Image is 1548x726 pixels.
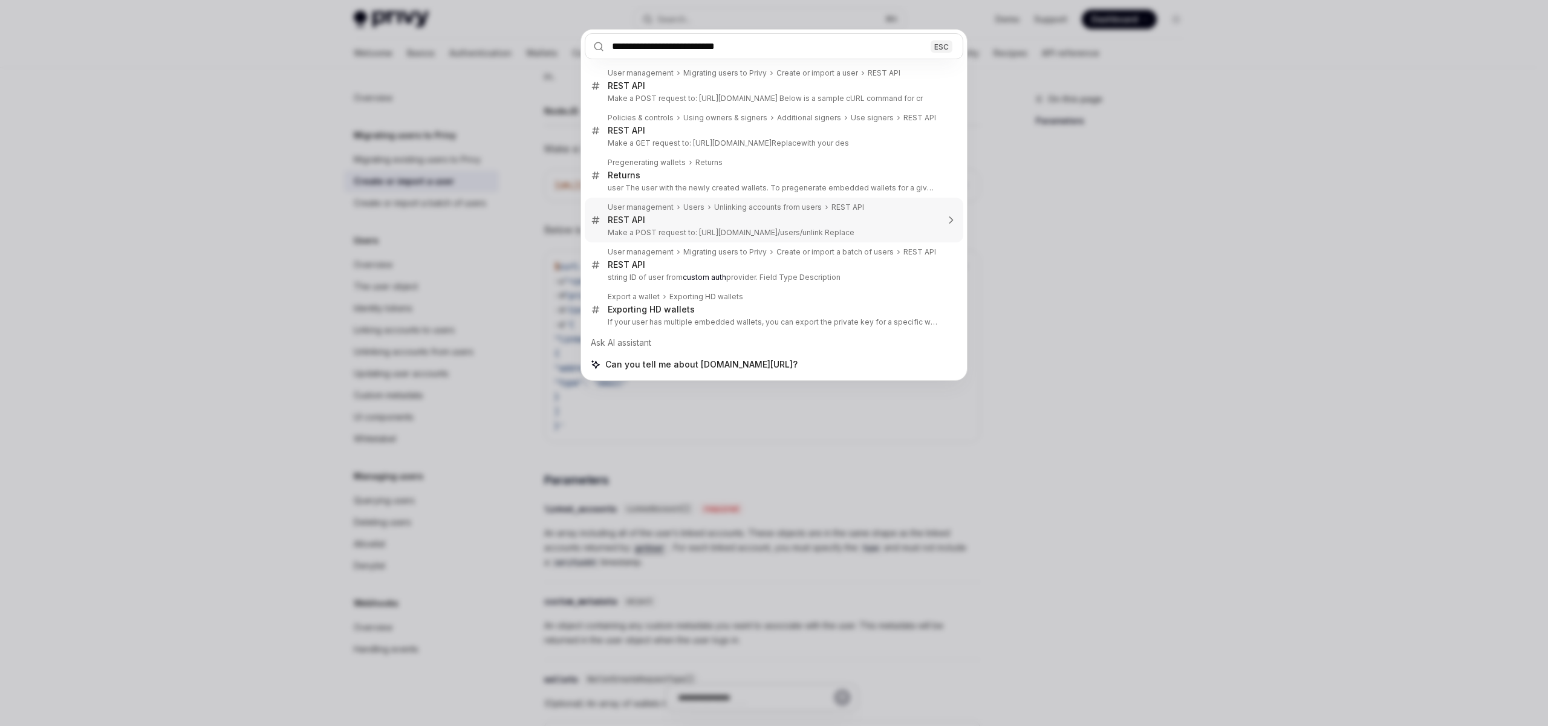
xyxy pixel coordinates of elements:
div: Migrating users to Privy [683,68,767,78]
div: Returns [695,158,723,167]
b: custom auth [683,273,726,282]
div: Create or import a batch of users [776,247,894,257]
div: Create or import a user [776,68,858,78]
div: Exporting HD wallets [608,304,695,315]
div: Additional signers [777,113,841,123]
div: Pregenerating wallets [608,158,686,167]
div: Migrating users to Privy [683,247,767,257]
p: If your user has multiple embedded wallets, you can export the private key for a specific wallet by [608,317,938,327]
div: Exporting HD wallets [669,292,743,302]
div: REST API [868,68,900,78]
div: Returns [608,170,640,181]
p: user The user with the newly created wallets. To pregenerate embedded wallets for a given user, make [608,183,938,193]
div: REST API [608,215,645,225]
div: ESC [931,40,952,53]
div: Use signers [851,113,894,123]
div: Export a wallet [608,292,660,302]
p: Make a POST request to: [URL][DOMAIN_NAME] [608,228,938,238]
div: Users [683,203,704,212]
p: Make a POST request to: [URL][DOMAIN_NAME] Below is a sample cURL command for cr [608,94,938,103]
div: User management [608,203,674,212]
div: Using owners & signers [683,113,767,123]
div: REST API [608,125,645,136]
privy-app-id: /users/unlink Replace [778,228,854,237]
div: REST API [831,203,864,212]
p: Make a GET request to: [URL][DOMAIN_NAME] [608,138,938,148]
div: User management [608,247,674,257]
div: REST API [608,80,645,91]
span: Can you tell me about [DOMAIN_NAME][URL]? [605,358,798,371]
user-did: Replace [772,138,849,147]
div: REST API [608,259,645,270]
div: REST API [903,113,936,123]
div: Unlinking accounts from users [714,203,822,212]
p: string ID of user from provider. Field Type Description [608,273,938,282]
div: Policies & controls [608,113,674,123]
div: Ask AI assistant [585,332,963,354]
div: User management [608,68,674,78]
div: REST API [903,247,936,257]
did: with your des [801,138,849,147]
